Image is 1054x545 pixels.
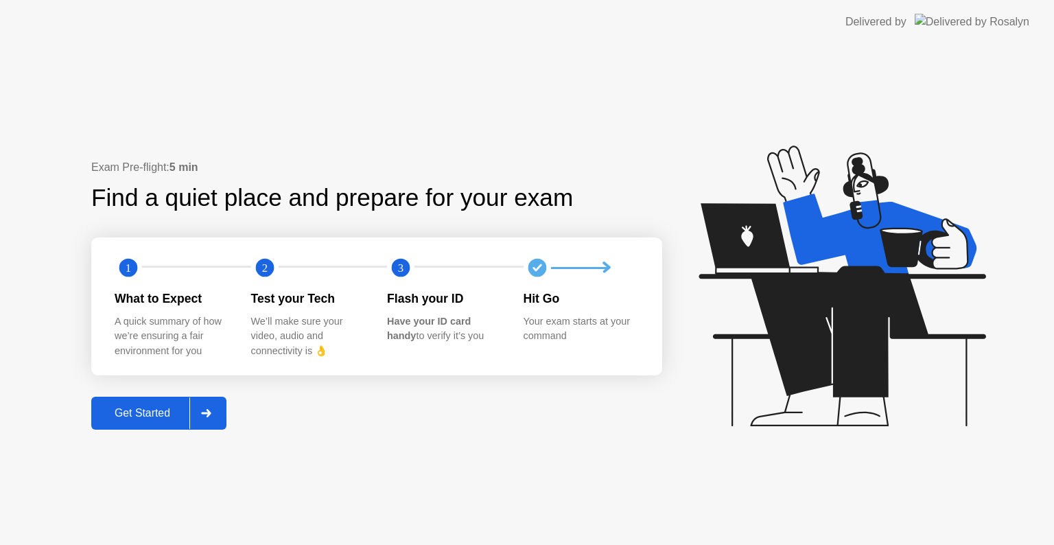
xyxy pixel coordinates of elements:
div: Hit Go [524,290,638,308]
text: 1 [126,262,131,275]
text: 2 [261,262,267,275]
div: Exam Pre-flight: [91,159,662,176]
div: What to Expect [115,290,229,308]
div: Flash your ID [387,290,502,308]
div: Find a quiet place and prepare for your exam [91,180,575,216]
img: Delivered by Rosalyn [915,14,1029,30]
text: 3 [398,262,403,275]
div: to verify it’s you [387,314,502,344]
div: We’ll make sure your video, audio and connectivity is 👌 [251,314,366,359]
b: 5 min [169,161,198,173]
div: Your exam starts at your command [524,314,638,344]
div: Delivered by [845,14,906,30]
div: Test your Tech [251,290,366,308]
div: A quick summary of how we’re ensuring a fair environment for you [115,314,229,359]
button: Get Started [91,397,226,430]
div: Get Started [95,407,189,419]
b: Have your ID card handy [387,316,471,342]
